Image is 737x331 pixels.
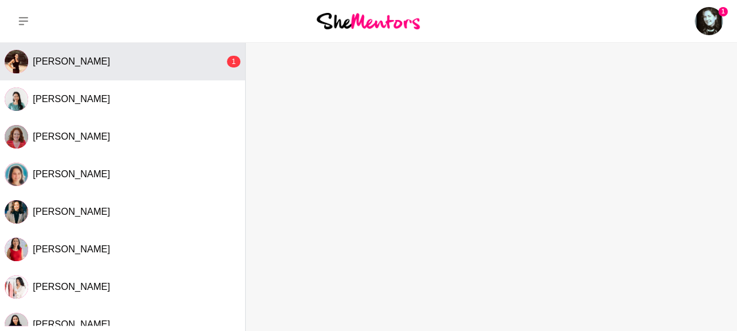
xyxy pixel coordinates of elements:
[5,200,28,224] div: Vicki Doufas
[33,244,110,254] span: [PERSON_NAME]
[695,7,723,35] a: Paula Kerslake1
[5,50,28,73] div: Kristy Eagleton
[5,87,28,111] div: Grace K
[5,238,28,261] div: Dr Missy Wolfman
[227,56,240,67] div: 1
[5,275,28,299] img: J
[5,125,28,148] div: Carmel Murphy
[33,319,110,329] span: [PERSON_NAME]
[5,200,28,224] img: V
[718,7,728,16] span: 1
[5,163,28,186] img: L
[5,163,28,186] div: Lily Rudolph
[5,50,28,73] img: K
[33,94,110,104] span: [PERSON_NAME]
[5,275,28,299] div: Jude Stevens
[33,56,110,66] span: [PERSON_NAME]
[33,131,110,141] span: [PERSON_NAME]
[33,207,110,217] span: [PERSON_NAME]
[33,169,110,179] span: [PERSON_NAME]
[33,282,110,292] span: [PERSON_NAME]
[317,13,420,29] img: She Mentors Logo
[695,7,723,35] img: Paula Kerslake
[5,238,28,261] img: D
[5,87,28,111] img: G
[5,125,28,148] img: C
